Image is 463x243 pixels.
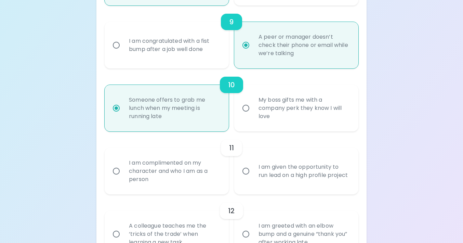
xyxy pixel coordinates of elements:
div: My boss gifts me with a company perk they know I will love [253,88,355,129]
div: choice-group-check [105,131,358,194]
div: Someone offers to grab me lunch when my meeting is running late [123,88,225,129]
h6: 11 [229,142,234,153]
h6: 9 [229,16,234,27]
div: I am complimented on my character and who I am as a person [123,151,225,192]
h6: 12 [228,205,235,216]
div: I am congratulated with a fist bump after a job well done [123,29,225,62]
div: choice-group-check [105,68,358,131]
div: choice-group-check [105,5,358,68]
div: I am given the opportunity to run lead on a high profile project [253,155,355,188]
h6: 10 [228,79,235,90]
div: A peer or manager doesn’t check their phone or email while we’re talking [253,25,355,66]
